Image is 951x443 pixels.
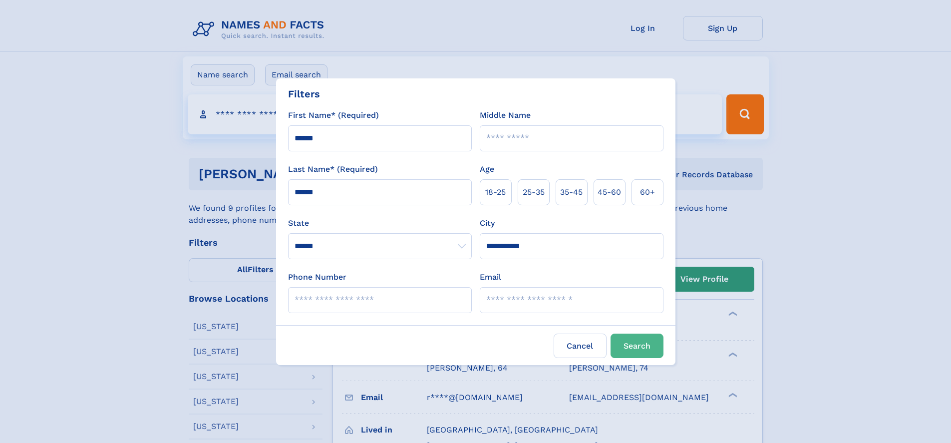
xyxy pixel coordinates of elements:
[560,186,583,198] span: 35‑45
[611,334,663,358] button: Search
[554,334,607,358] label: Cancel
[598,186,621,198] span: 45‑60
[480,217,495,229] label: City
[288,163,378,175] label: Last Name* (Required)
[288,109,379,121] label: First Name* (Required)
[485,186,506,198] span: 18‑25
[480,271,501,283] label: Email
[640,186,655,198] span: 60+
[480,109,531,121] label: Middle Name
[288,271,346,283] label: Phone Number
[480,163,494,175] label: Age
[288,217,472,229] label: State
[288,86,320,101] div: Filters
[523,186,545,198] span: 25‑35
